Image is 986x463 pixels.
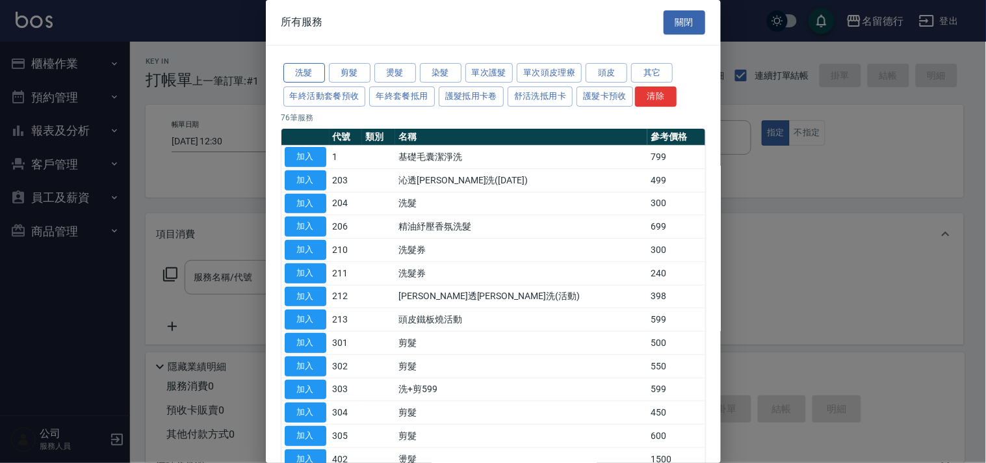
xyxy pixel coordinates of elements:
[586,63,627,83] button: 頭皮
[647,215,705,239] td: 699
[647,332,705,355] td: 500
[362,129,395,146] th: 類別
[285,147,326,167] button: 加入
[439,86,504,107] button: 護髮抵用卡卷
[330,378,363,401] td: 303
[395,168,647,192] td: 沁透[PERSON_NAME]洗([DATE])
[664,10,705,34] button: 關閉
[283,63,325,83] button: 洗髮
[283,86,366,107] button: 年終活動套餐預收
[647,129,705,146] th: 參考價格
[330,332,363,355] td: 301
[285,170,326,191] button: 加入
[395,192,647,215] td: 洗髮
[330,146,363,169] td: 1
[395,239,647,262] td: 洗髮券
[647,168,705,192] td: 499
[330,215,363,239] td: 206
[330,308,363,332] td: 213
[647,285,705,308] td: 398
[647,239,705,262] td: 300
[647,354,705,378] td: 550
[285,310,326,330] button: 加入
[281,112,705,124] p: 76 筆服務
[395,401,647,425] td: 剪髮
[330,239,363,262] td: 210
[285,380,326,400] button: 加入
[330,285,363,308] td: 212
[285,403,326,423] button: 加入
[330,401,363,425] td: 304
[420,63,461,83] button: 染髮
[635,86,677,107] button: 清除
[577,86,633,107] button: 護髮卡預收
[330,168,363,192] td: 203
[285,194,326,214] button: 加入
[631,63,673,83] button: 其它
[330,192,363,215] td: 204
[285,426,326,446] button: 加入
[395,378,647,401] td: 洗+剪599
[285,333,326,353] button: 加入
[330,261,363,285] td: 211
[395,129,647,146] th: 名稱
[395,425,647,448] td: 剪髮
[395,146,647,169] td: 基礎毛囊潔淨洗
[647,192,705,215] td: 300
[330,354,363,378] td: 302
[281,16,323,29] span: 所有服務
[330,129,363,146] th: 代號
[395,308,647,332] td: 頭皮鐵板燒活動
[285,287,326,307] button: 加入
[285,217,326,237] button: 加入
[330,425,363,448] td: 305
[395,354,647,378] td: 剪髮
[285,240,326,260] button: 加入
[374,63,416,83] button: 燙髮
[395,215,647,239] td: 精油紓壓香氛洗髮
[395,285,647,308] td: [PERSON_NAME]透[PERSON_NAME]洗(活動)
[329,63,370,83] button: 剪髮
[517,63,582,83] button: 單次頭皮理療
[647,401,705,425] td: 450
[285,263,326,284] button: 加入
[647,146,705,169] td: 799
[647,378,705,401] td: 599
[395,261,647,285] td: 洗髮券
[647,425,705,448] td: 600
[508,86,573,107] button: 舒活洗抵用卡
[647,261,705,285] td: 240
[395,332,647,355] td: 剪髮
[465,63,513,83] button: 單次護髮
[369,86,434,107] button: 年終套餐抵用
[285,356,326,377] button: 加入
[647,308,705,332] td: 599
